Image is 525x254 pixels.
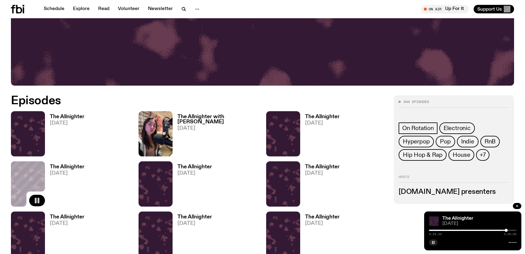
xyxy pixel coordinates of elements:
span: Indie [461,138,474,145]
span: [DATE] [442,221,516,226]
a: Read [94,5,113,13]
a: The Allnighter[DATE] [300,114,340,156]
span: +7 [480,152,486,158]
span: [DATE] [305,221,340,226]
a: Volunteer [114,5,143,13]
h3: The Allnighter [50,215,84,220]
h3: The Allnighter [177,215,212,220]
span: [DATE] [177,171,212,176]
span: Electronic [444,125,471,132]
h3: The Allnighter [50,164,84,170]
a: RnB [480,136,500,147]
a: House [448,149,474,161]
span: Hip Hop & Rap [403,152,442,158]
a: Pop [436,136,455,147]
a: The Allnighter[DATE] [45,114,84,156]
button: On AirUp For It [421,5,469,13]
span: [DATE] [305,171,340,176]
h3: The Allnighter [177,164,212,170]
span: 5:00:00 [504,233,516,236]
span: [DATE] [177,126,259,131]
a: The Allnighter[DATE] [173,164,212,207]
span: [DATE] [305,121,340,126]
a: Hyperpop [399,136,434,147]
h2: Hosts [399,175,509,183]
button: +7 [476,149,489,161]
h3: The Allnighter [305,164,340,170]
a: The Allnighter[DATE] [45,164,84,207]
a: The Allnighter [442,216,473,221]
a: Electronic [439,122,475,134]
span: [DATE] [177,221,212,226]
h2: Episodes [11,95,344,106]
h3: The Allnighter with [PERSON_NAME] [177,114,259,125]
span: House [453,152,470,158]
span: On Rotation [402,125,434,132]
span: [DATE] [50,171,84,176]
h3: The Allnighter [50,114,84,119]
span: 4:24:35 [429,233,442,236]
span: Pop [440,138,451,145]
span: RnB [485,138,496,145]
h3: [DOMAIN_NAME] presenters [399,189,509,195]
a: Explore [69,5,93,13]
button: Support Us [474,5,514,13]
span: [DATE] [50,121,84,126]
a: Indie [457,136,479,147]
h3: The Allnighter [305,114,340,119]
a: The Allnighter[DATE] [300,164,340,207]
a: On Rotation [399,122,437,134]
a: The Allnighter with [PERSON_NAME][DATE] [173,114,259,156]
span: [DATE] [50,221,84,226]
h3: The Allnighter [305,215,340,220]
a: Schedule [40,5,68,13]
a: Hip Hop & Rap [399,149,447,161]
span: 644 episodes [403,100,429,104]
span: Support Us [477,6,502,12]
a: Newsletter [144,5,177,13]
span: Hyperpop [403,138,430,145]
